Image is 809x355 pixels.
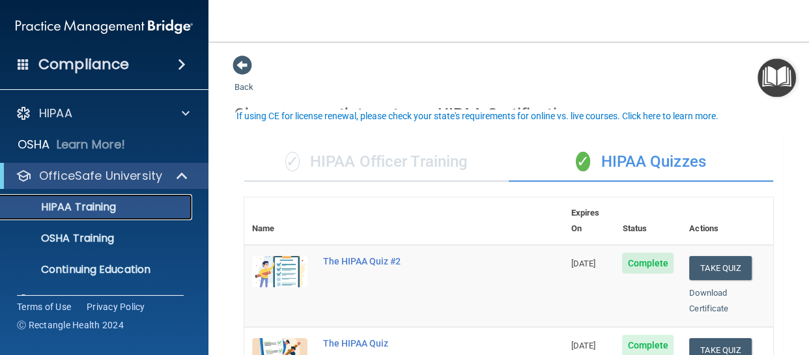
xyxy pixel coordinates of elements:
[16,106,190,121] a: HIPAA
[234,109,720,122] button: If using CE for license renewal, please check your state's requirements for online vs. live cours...
[8,232,114,245] p: OSHA Training
[681,197,773,245] th: Actions
[234,95,783,133] div: Choose one path to get your HIPAA Certification
[16,168,189,184] a: OfficeSafe University
[17,319,124,332] span: Ⓒ Rectangle Health 2024
[236,111,718,121] div: If using CE for license renewal, please check your state's requirements for online vs. live cours...
[563,197,615,245] th: Expires On
[323,338,498,348] div: The HIPAA Quiz
[758,59,796,97] button: Open Resource Center
[17,300,71,313] a: Terms of Use
[16,14,193,40] img: PMB logo
[38,55,129,74] h4: Compliance
[18,137,50,152] p: OSHA
[509,143,773,182] div: HIPAA Quizzes
[576,152,590,171] span: ✓
[285,152,300,171] span: ✓
[614,197,681,245] th: Status
[234,66,253,92] a: Back
[244,143,509,182] div: HIPAA Officer Training
[39,168,162,184] p: OfficeSafe University
[16,293,190,309] a: Settings
[571,341,596,350] span: [DATE]
[584,263,793,315] iframe: Drift Widget Chat Controller
[57,137,126,152] p: Learn More!
[8,263,186,276] p: Continuing Education
[87,300,145,313] a: Privacy Policy
[622,253,674,274] span: Complete
[8,201,116,214] p: HIPAA Training
[39,293,87,309] p: Settings
[39,106,72,121] p: HIPAA
[244,197,315,245] th: Name
[689,256,752,280] button: Take Quiz
[323,256,498,266] div: The HIPAA Quiz #2
[571,259,596,268] span: [DATE]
